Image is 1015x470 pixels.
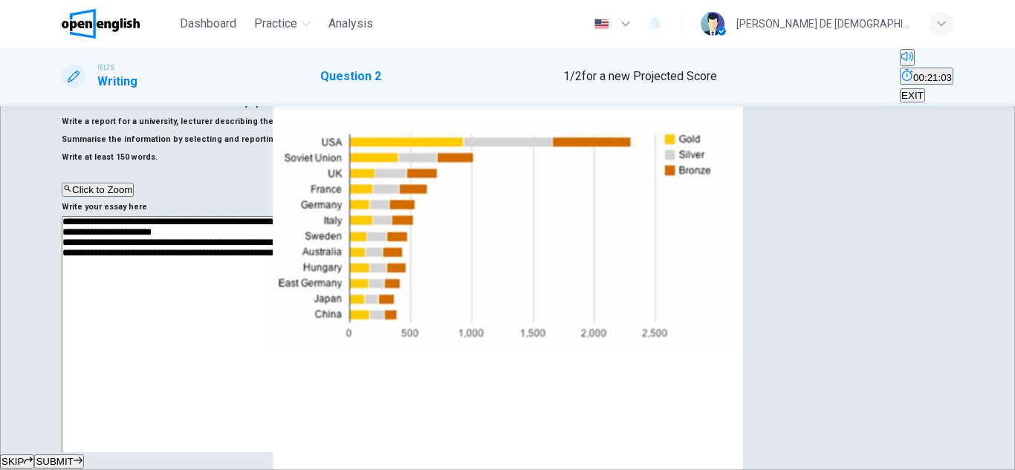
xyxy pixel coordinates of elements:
span: EXIT [901,90,924,101]
span: 00:21:03 [913,72,952,83]
div: [PERSON_NAME] DE [DEMOGRAPHIC_DATA][PERSON_NAME] [736,15,912,33]
h1: Question 2 [320,68,381,85]
img: Profile picture [701,12,724,36]
button: Dashboard [174,10,242,37]
button: Practice [248,10,317,37]
button: 00:21:03 [900,68,953,85]
h1: Writing [97,73,137,91]
span: IELTS [97,62,114,73]
span: Practice [254,15,297,33]
span: Analysis [328,15,373,33]
span: 1 / 2 [563,69,582,83]
a: OpenEnglish logo [62,9,174,39]
span: for a new Projected Score [582,69,717,83]
div: Hide [900,68,953,86]
button: Analysis [322,10,379,37]
div: Mute [900,49,953,68]
img: OpenEnglish logo [62,9,140,39]
button: EXIT [900,88,925,102]
img: en [592,19,611,30]
span: Dashboard [180,15,236,33]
